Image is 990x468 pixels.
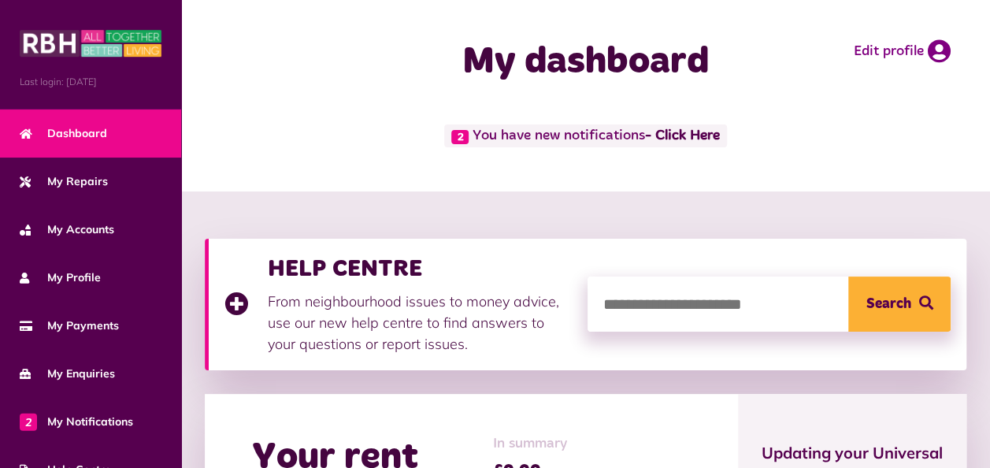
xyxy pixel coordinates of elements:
h1: My dashboard [399,39,773,85]
span: My Profile [20,269,101,286]
span: Search [866,277,911,332]
span: My Payments [20,318,119,334]
span: My Notifications [20,414,133,430]
span: In summary [493,433,568,455]
span: 2 [451,130,469,144]
a: Edit profile [854,39,951,63]
a: - Click Here [645,129,720,143]
span: My Repairs [20,173,108,190]
span: 2 [20,413,37,430]
span: Dashboard [20,125,107,142]
span: My Accounts [20,221,114,238]
span: You have new notifications [444,124,726,147]
span: Last login: [DATE] [20,75,161,89]
span: My Enquiries [20,366,115,382]
button: Search [848,277,951,332]
img: MyRBH [20,28,161,59]
h3: HELP CENTRE [268,254,572,283]
p: From neighbourhood issues to money advice, use our new help centre to find answers to your questi... [268,291,572,355]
